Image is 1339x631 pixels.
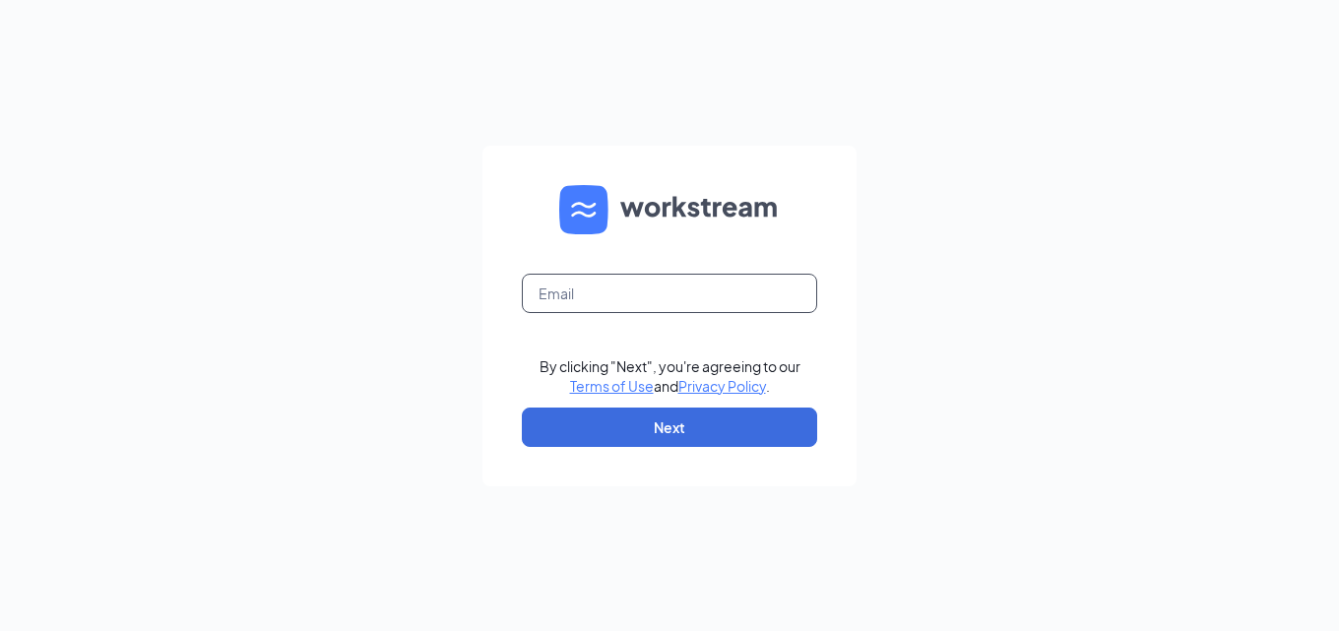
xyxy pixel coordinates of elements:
[559,185,780,234] img: WS logo and Workstream text
[540,356,800,396] div: By clicking "Next", you're agreeing to our and .
[522,408,817,447] button: Next
[522,274,817,313] input: Email
[570,377,654,395] a: Terms of Use
[678,377,766,395] a: Privacy Policy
